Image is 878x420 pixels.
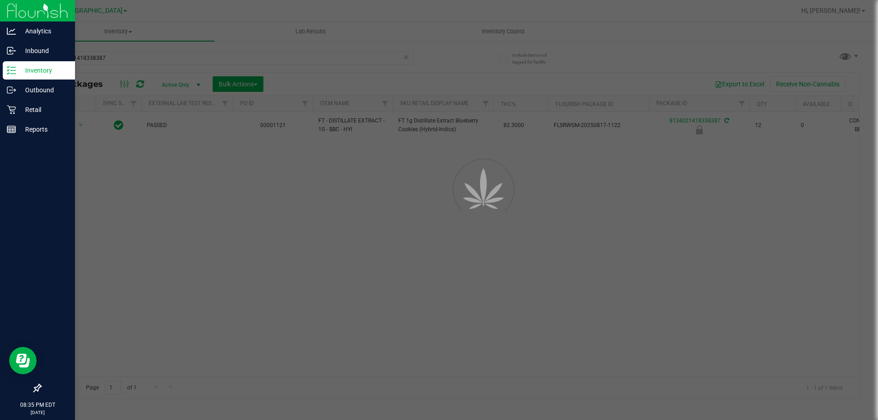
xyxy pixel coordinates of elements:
inline-svg: Outbound [7,85,16,95]
p: Reports [16,124,71,135]
p: 08:35 PM EDT [4,401,71,409]
p: Inventory [16,65,71,76]
inline-svg: Reports [7,125,16,134]
p: Outbound [16,85,71,96]
iframe: Resource center [9,347,37,374]
p: Retail [16,104,71,115]
inline-svg: Analytics [7,27,16,36]
p: Analytics [16,26,71,37]
inline-svg: Retail [7,105,16,114]
inline-svg: Inbound [7,46,16,55]
inline-svg: Inventory [7,66,16,75]
p: [DATE] [4,409,71,416]
p: Inbound [16,45,71,56]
